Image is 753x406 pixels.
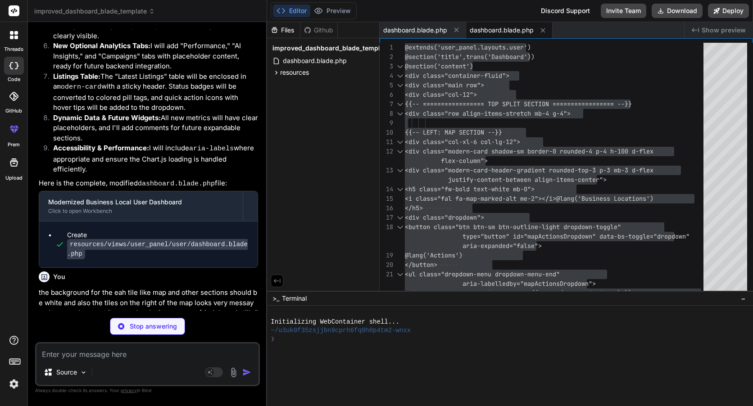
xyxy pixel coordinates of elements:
p: Source [56,368,77,377]
div: 8 [380,109,393,118]
p: Stop answering [130,322,177,331]
span: t rounded-top-3 p-3 mb-3 d-flex [542,166,653,174]
span: dashboard.blade.php [470,26,534,35]
span: ❯ [271,335,275,343]
span: − [741,294,746,303]
div: Click to collapse the range. [394,62,406,71]
div: Github [300,26,337,35]
span: -0 rounded-4 p-4 h-100 d-flex [549,147,653,155]
div: 15 [380,194,393,203]
li: I will add "Performance," "AI Insights," and "Campaigns" tabs with placeholder content, ready for... [46,41,258,72]
div: 1 [380,43,393,52]
div: 10 [380,128,393,137]
span: =========== --}} [574,100,632,108]
span: ine-light dropdown-toggle" [527,223,621,231]
span: le="dropdown" [643,232,689,240]
button: Invite Team [601,4,646,18]
span: <div class="col-xl-6 col-lg-12"> [405,138,520,146]
img: settings [6,376,22,392]
span: justify-content-between align-items-center"> [448,176,607,184]
label: prem [8,141,20,149]
span: <div class="modern-card shadow-sm border [405,147,549,155]
span: f="{{ route('user.listings') }}">@lang [520,289,657,297]
div: Files [267,26,300,35]
li: The "Latest Listings" table will be enclosed in a with a sticky header. Status badges will be con... [46,72,258,113]
div: 18 [380,222,393,232]
div: Click to collapse the range. [394,137,406,147]
div: 17 [380,213,393,222]
div: 13 [380,166,393,175]
span: type="button" id="mapActionsDropdown" data-bs-togg [463,232,643,240]
div: 6 [380,90,393,99]
span: resources [280,68,309,77]
div: 14 [380,185,393,194]
div: 20 [380,260,393,270]
img: attachment [228,367,239,378]
p: the background for the eah tile like map and other sections should be white and also the tiles on... [39,288,258,369]
div: Click to collapse the range. [394,147,406,156]
span: <div class="dropdown"> [405,213,484,221]
span: Initializing WebContainer shell... [271,318,399,326]
span: <div class="main row"> [405,81,484,89]
div: 9 [380,118,393,128]
span: <div class="container-fluid"> [405,72,509,80]
span: Terminal [282,294,307,303]
code: dashboard.blade.php [138,180,215,188]
div: Create [67,230,249,258]
div: 19 [380,251,393,260]
img: Pick Models [80,369,87,376]
div: Click to collapse the range. [394,185,406,194]
button: Modernized Business Local User DashboardClick to open Workbench [39,191,243,221]
label: code [8,76,20,83]
label: Upload [5,174,23,182]
span: aria-expanded="false"> [463,242,542,250]
span: privacy [121,388,137,393]
div: Click to collapse the range. [394,99,406,109]
div: Click to open Workbench [48,208,234,215]
div: Click to collapse the range. [394,270,406,279]
div: 4 [380,71,393,81]
span: "> [563,109,571,117]
span: aria-labelledby="mapActionsDropdown"> [463,280,596,288]
p: Here is the complete, modified file: [39,178,258,189]
span: ~/u3uk0f35zsjjbn9cprh6fq9h0p4tm2-wnxx [271,326,411,335]
span: @lang('Actions') [405,251,463,259]
strong: Listings Table: [53,72,100,81]
code: aria-labels [189,145,234,153]
div: 11 [380,137,393,147]
li: All new metrics will have clear placeholders, and I'll add comments for future expandable sections. [46,113,258,144]
strong: Dynamic Data & Future Widgets: [53,113,161,122]
h6: You [53,272,65,281]
span: Show preview [702,26,746,35]
span: improved_dashboard_blade_template [272,44,390,53]
div: 21 [380,270,393,279]
div: 12 [380,147,393,156]
code: modern-card [57,83,101,91]
p: Always double-check its answers. Your in Bind [35,386,260,395]
div: 22 [380,289,393,298]
span: @section('content') [405,62,473,70]
span: <div class="modern-card-header-gradien [405,166,542,174]
div: Discord Support [535,4,595,18]
button: Download [652,4,703,18]
span: >_ [272,294,279,303]
span: dashboard.blade.php [282,55,348,66]
button: Editor [273,5,310,17]
span: <button class="btn btn-sm btn-outl [405,223,527,231]
span: improved_dashboard_blade_template [34,7,155,16]
div: Click to collapse the range. [394,222,406,232]
span: {{-- ================= TOP SPLIT SECTION ====== [405,100,574,108]
span: <div class="col-12"> [405,90,477,99]
div: Click to collapse the range. [394,81,406,90]
button: − [739,291,748,306]
div: 7 [380,99,393,109]
div: Click to collapse the range. [394,213,406,222]
div: 5 [380,81,393,90]
div: 2 [380,52,393,62]
span: <div class="row align-items-stretch mb-4 g-4 [405,109,563,117]
span: -2"></i>@lang('Business Locations') [527,194,653,203]
label: GitHub [5,107,22,115]
div: Click to collapse the range. [394,109,406,118]
span: <li><a class="dropdown-item" hre [405,289,520,297]
button: Deploy [708,4,749,18]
